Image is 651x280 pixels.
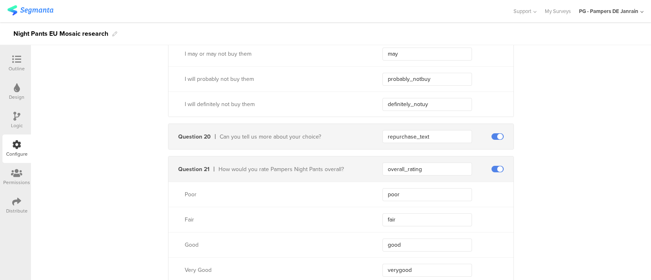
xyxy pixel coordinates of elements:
input: Enter a key... [382,163,472,176]
div: Good [185,241,363,249]
input: Enter a value... [382,73,472,86]
div: Question 21 [178,165,210,174]
div: Permissions [3,179,30,186]
div: Outline [9,65,25,72]
input: Enter a key... [382,130,472,143]
div: Question 20 [178,132,211,141]
div: Logic [11,122,23,129]
input: Enter a value... [382,213,472,226]
div: Distribute [6,207,28,215]
input: Enter a value... [382,264,472,277]
span: Support [513,7,531,15]
div: PG - Pampers DE Janrain [579,7,638,15]
div: I will definitely not buy them [185,100,363,109]
div: Can you tell us more about your choice? [220,132,363,141]
input: Enter a value... [382,188,472,201]
div: I may or may not buy them [185,50,363,58]
div: I will probably not buy them [185,75,363,83]
div: Very Good [185,266,363,274]
div: How would you rate Pampers Night Pants overall? [218,165,363,174]
input: Enter a value... [382,239,472,252]
div: Night Pants EU Mosaic research [13,27,108,40]
img: segmanta logo [7,5,53,15]
div: Poor [185,190,363,199]
div: Configure [6,150,28,158]
input: Enter a value... [382,48,472,61]
div: Design [9,93,24,101]
input: Enter a value... [382,98,472,111]
div: Fair [185,215,363,224]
